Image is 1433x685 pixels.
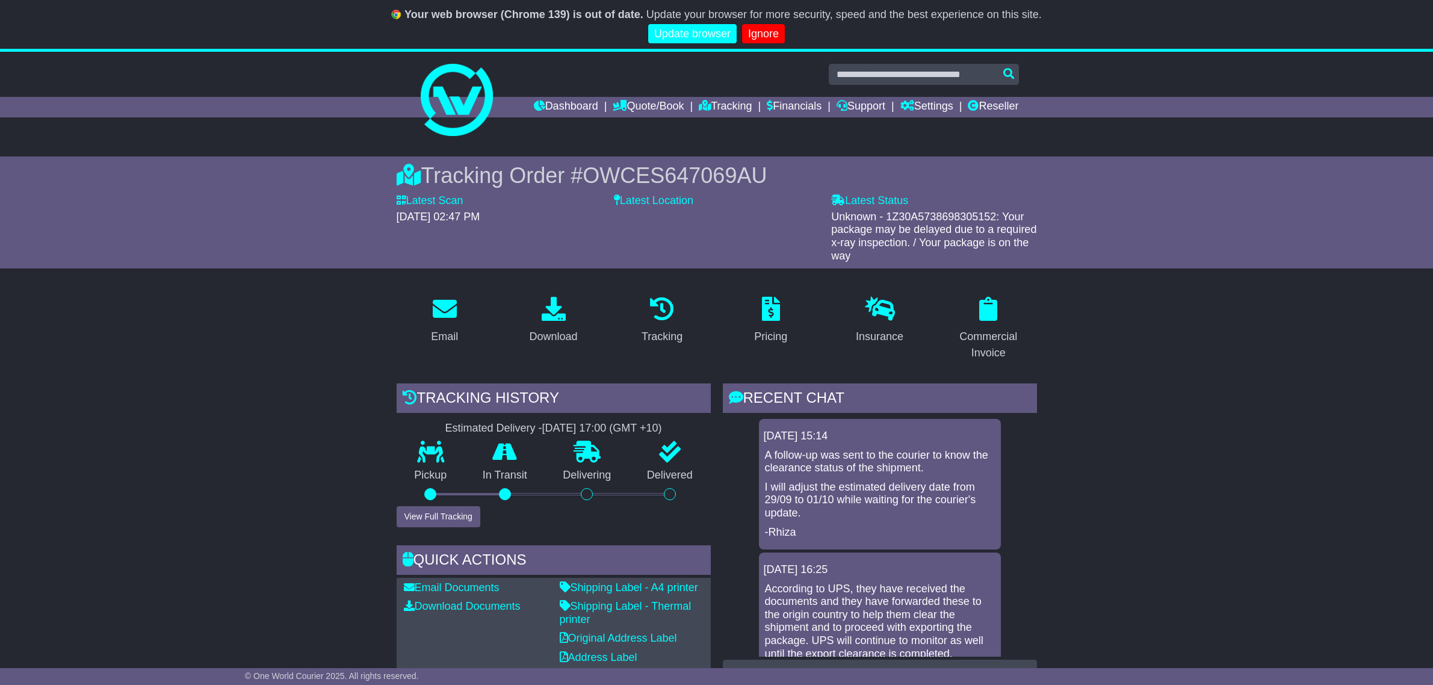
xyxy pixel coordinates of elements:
span: Update your browser for more security, speed and the best experience on this site. [646,8,1042,20]
div: [DATE] 17:00 (GMT +10) [542,422,662,435]
div: Commercial Invoice [948,329,1029,361]
a: Email [423,293,466,349]
span: Unknown - 1Z30A5738698305152: Your package may be delayed due to a required x-ray inspection. / Y... [831,211,1036,262]
a: Tracking [634,293,690,349]
span: © One World Courier 2025. All rights reserved. [245,671,419,681]
a: Download Documents [404,600,521,612]
label: Latest Scan [397,194,463,208]
div: Email [431,329,458,345]
div: Quick Actions [397,545,711,578]
p: Pickup [397,469,465,482]
span: [DATE] 02:47 PM [397,211,480,223]
div: Insurance [856,329,903,345]
div: Tracking [642,329,682,345]
b: Your web browser (Chrome 139) is out of date. [404,8,643,20]
a: Pricing [746,293,795,349]
button: View Full Tracking [397,506,480,527]
a: Tracking [699,97,752,117]
a: Update browser [648,24,737,44]
p: A follow-up was sent to the courier to know the clearance status of the shipment. [765,449,995,475]
label: Latest Status [831,194,908,208]
a: Commercial Invoice [940,293,1037,365]
p: Delivering [545,469,630,482]
p: -Rhiza [765,526,995,539]
a: Email Documents [404,581,500,594]
label: Latest Location [614,194,693,208]
a: Insurance [848,293,911,349]
a: Address Label [560,651,637,663]
div: Pricing [754,329,787,345]
div: [DATE] 16:25 [764,563,996,577]
div: Estimated Delivery - [397,422,711,435]
p: According to UPS, they have received the documents and they have forwarded these to the origin co... [765,583,995,661]
div: Download [529,329,577,345]
a: Support [837,97,885,117]
p: I will adjust the estimated delivery date from 29/09 to 01/10 while waiting for the courier's upd... [765,481,995,520]
p: Delivered [629,469,711,482]
p: In Transit [465,469,545,482]
div: Tracking Order # [397,163,1037,188]
div: [DATE] 15:14 [764,430,996,443]
span: OWCES647069AU [583,163,767,188]
a: Dashboard [534,97,598,117]
a: Download [521,293,585,349]
a: Financials [767,97,822,117]
a: Settings [900,97,953,117]
a: Shipping Label - A4 printer [560,581,698,594]
a: Reseller [968,97,1018,117]
a: Original Address Label [560,632,677,644]
a: Ignore [742,24,785,44]
a: Quote/Book [613,97,684,117]
div: RECENT CHAT [723,383,1037,416]
a: Shipping Label - Thermal printer [560,600,692,625]
div: Tracking history [397,383,711,416]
